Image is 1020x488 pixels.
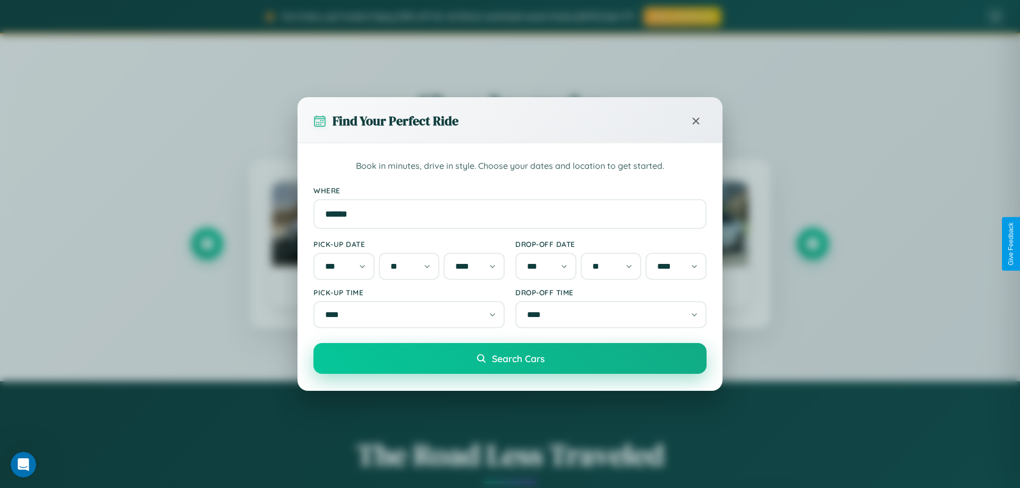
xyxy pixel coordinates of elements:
label: Drop-off Time [515,288,707,297]
label: Drop-off Date [515,239,707,249]
label: Where [313,186,707,195]
span: Search Cars [492,353,545,364]
button: Search Cars [313,343,707,374]
p: Book in minutes, drive in style. Choose your dates and location to get started. [313,159,707,173]
h3: Find Your Perfect Ride [333,112,458,130]
label: Pick-up Date [313,239,505,249]
label: Pick-up Time [313,288,505,297]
